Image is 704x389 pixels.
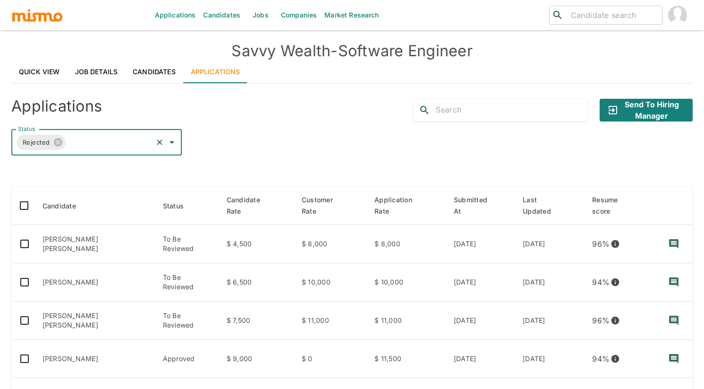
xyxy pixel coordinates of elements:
[592,314,610,327] p: 96 %
[153,136,166,149] button: Clear
[219,302,294,340] td: $ 7,500
[18,125,35,133] label: Status
[11,42,693,61] h4: Savvy Wealth - Software Engineer
[515,225,585,263] td: [DATE]
[42,200,88,212] span: Candidate
[592,276,610,289] p: 94 %
[446,225,515,263] td: [DATE]
[662,347,685,370] button: recent-notes
[35,340,155,378] td: [PERSON_NAME]
[662,309,685,332] button: recent-notes
[163,200,196,212] span: Status
[294,263,367,302] td: $ 10,000
[219,263,294,302] td: $ 6,500
[592,237,610,251] p: 96 %
[567,9,659,22] input: Candidate search
[294,302,367,340] td: $ 11,000
[515,302,585,340] td: [DATE]
[155,340,219,378] td: Approved
[155,225,219,263] td: To Be Reviewed
[294,225,367,263] td: $ 8,000
[446,340,515,378] td: [DATE]
[454,194,508,217] span: Submitted At
[367,263,446,302] td: $ 10,000
[219,225,294,263] td: $ 4,500
[35,302,155,340] td: [PERSON_NAME] [PERSON_NAME]
[367,302,446,340] td: $ 11,000
[611,277,620,287] svg: View resume score details
[68,61,126,83] a: Job Details
[11,61,68,83] a: Quick View
[446,302,515,340] td: [DATE]
[183,61,248,83] a: Applications
[155,263,219,302] td: To Be Reviewed
[367,225,446,263] td: $ 8,000
[413,99,436,121] button: search
[17,135,66,150] div: Rejected
[523,194,577,217] span: Last Updated
[662,271,685,294] button: recent-notes
[592,194,647,217] span: Resume score
[35,225,155,263] td: [PERSON_NAME] [PERSON_NAME]
[35,263,155,302] td: [PERSON_NAME]
[515,340,585,378] td: [DATE]
[436,103,588,118] input: Search
[600,99,693,121] button: Send to Hiring Manager
[374,194,439,217] span: Application Rate
[611,354,620,363] svg: View resume score details
[611,316,620,325] svg: View resume score details
[294,340,367,378] td: $ 0
[611,239,620,249] svg: View resume score details
[125,61,183,83] a: Candidates
[668,6,687,25] img: Mismo Admin
[515,263,585,302] td: [DATE]
[165,136,178,149] button: Open
[662,233,685,255] button: recent-notes
[11,97,102,116] h4: Applications
[592,352,610,365] p: 94 %
[17,137,56,148] span: Rejected
[155,302,219,340] td: To Be Reviewed
[11,8,63,22] img: logo
[302,194,359,217] span: Customer Rate
[227,194,287,217] span: Candidate Rate
[446,263,515,302] td: [DATE]
[219,340,294,378] td: $ 9,000
[367,340,446,378] td: $ 11,500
